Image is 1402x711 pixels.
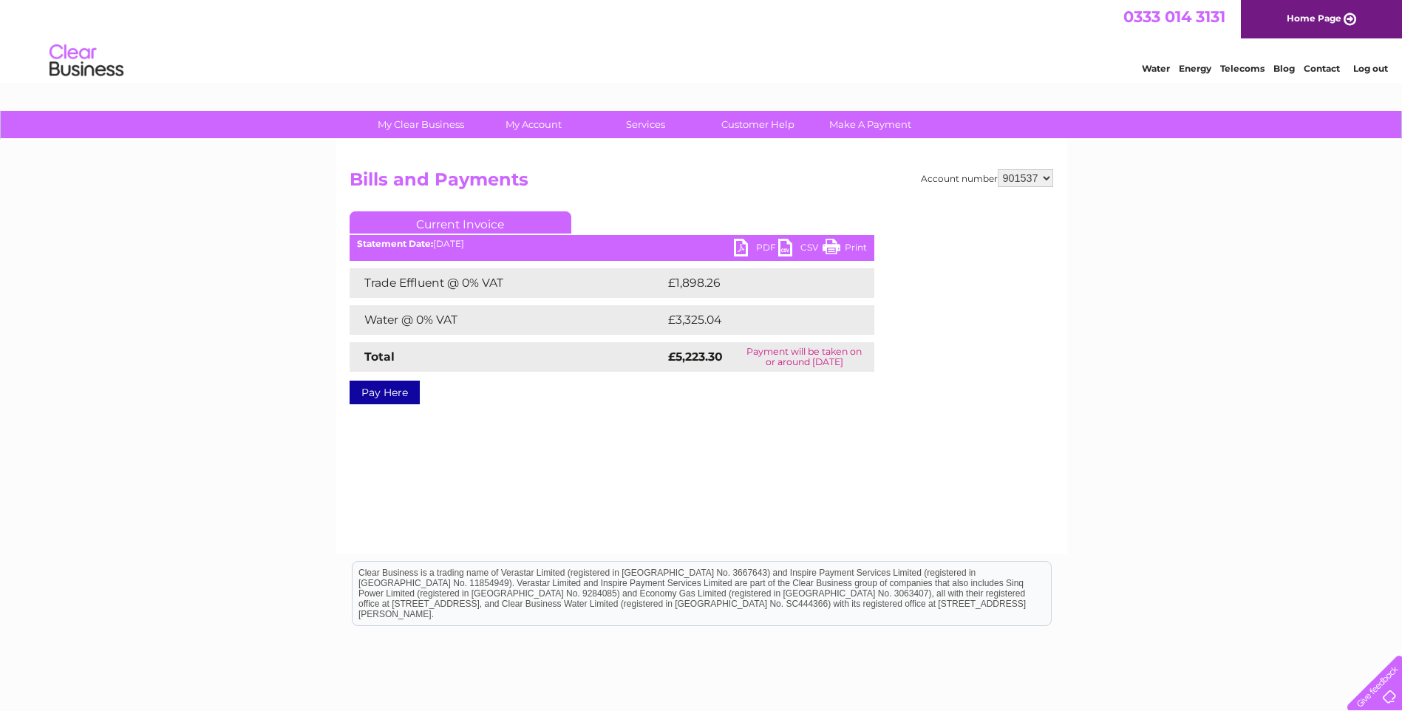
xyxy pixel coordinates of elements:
[357,238,433,249] b: Statement Date:
[1353,63,1388,74] a: Log out
[921,169,1053,187] div: Account number
[585,111,707,138] a: Services
[350,169,1053,197] h2: Bills and Payments
[350,381,420,404] a: Pay Here
[49,38,124,84] img: logo.png
[472,111,594,138] a: My Account
[664,268,851,298] td: £1,898.26
[778,239,823,260] a: CSV
[668,350,723,364] strong: £5,223.30
[1220,63,1265,74] a: Telecoms
[353,8,1051,72] div: Clear Business is a trading name of Verastar Limited (registered in [GEOGRAPHIC_DATA] No. 3667643...
[364,350,395,364] strong: Total
[697,111,819,138] a: Customer Help
[1273,63,1295,74] a: Blog
[350,239,874,249] div: [DATE]
[350,305,664,335] td: Water @ 0% VAT
[1123,7,1225,26] a: 0333 014 3131
[360,111,482,138] a: My Clear Business
[734,239,778,260] a: PDF
[350,211,571,234] a: Current Invoice
[350,268,664,298] td: Trade Effluent @ 0% VAT
[735,342,874,372] td: Payment will be taken on or around [DATE]
[823,239,867,260] a: Print
[1304,63,1340,74] a: Contact
[1142,63,1170,74] a: Water
[664,305,851,335] td: £3,325.04
[1179,63,1211,74] a: Energy
[809,111,931,138] a: Make A Payment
